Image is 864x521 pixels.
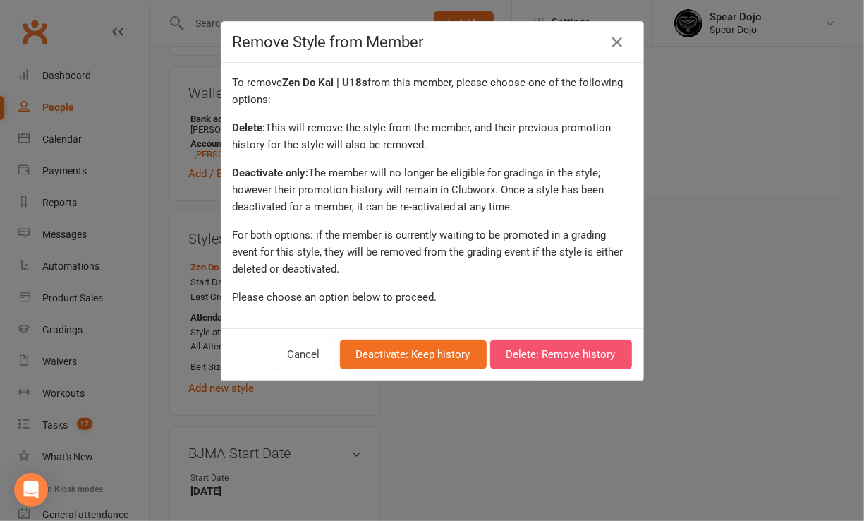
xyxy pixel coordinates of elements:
div: Please choose an option below to proceed. [233,289,632,306]
strong: Delete: [233,121,266,134]
button: Cancel [272,340,336,369]
div: For both options: if the member is currently waiting to be promoted in a grading event for this s... [233,227,632,277]
div: The member will no longer be eligible for gradings in the style; however their promotion history ... [233,164,632,215]
strong: Zen Do Kai | U18s [283,76,368,89]
div: To remove from this member, please choose one of the following options: [233,74,632,108]
strong: Deactivate only: [233,167,309,179]
div: This will remove the style from the member, and their previous promotion history for the style wi... [233,119,632,153]
div: Open Intercom Messenger [14,473,48,507]
button: Deactivate: Keep history [340,340,487,369]
h4: Remove Style from Member [233,33,632,51]
button: Delete: Remove history [490,340,632,369]
a: Close [607,31,629,54]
